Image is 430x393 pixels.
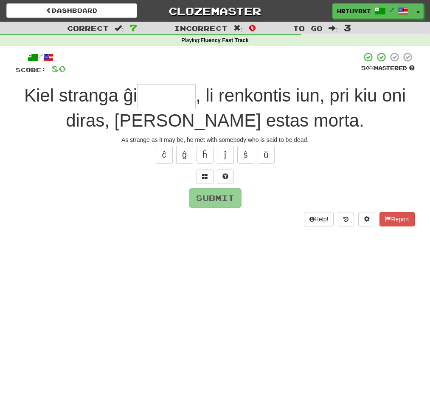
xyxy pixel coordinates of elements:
[332,3,413,19] a: hrtuybxi /
[344,23,351,33] span: 3
[361,65,415,72] div: Mastered
[329,25,338,32] span: :
[338,212,354,226] button: Round history (alt+y)
[66,85,406,130] span: , li renkontis iun, pri kiu oni diras, [PERSON_NAME] estas morta.
[174,24,228,32] span: Incorrect
[115,25,124,32] span: :
[156,146,173,164] button: ĉ
[200,37,248,43] strong: Fluency Fast Track
[51,63,66,74] span: 80
[197,146,214,164] button: ĥ
[233,25,243,32] span: :
[390,7,394,13] span: /
[249,23,256,33] span: 0
[16,52,66,62] div: /
[197,170,214,184] button: Switch sentence to multiple choice alt+p
[6,3,137,18] a: Dashboard
[217,146,234,164] button: ĵ
[304,212,334,226] button: Help!
[189,188,242,208] button: Submit
[67,24,109,32] span: Correct
[150,3,281,18] a: Clozemaster
[16,66,46,74] span: Score:
[293,24,323,32] span: To go
[24,85,137,105] span: Kiel stranga ĝi
[217,170,234,184] button: Single letter hint - you only get 1 per sentence and score half the points! alt+h
[379,212,414,226] button: Report
[176,146,193,164] button: ĝ
[16,136,415,144] div: As strange as it may be, he met with somebody who is said to be dead.
[361,65,374,71] span: 50 %
[258,146,275,164] button: ŭ
[337,7,371,15] span: hrtuybxi
[237,146,254,164] button: ŝ
[130,23,137,33] span: 7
